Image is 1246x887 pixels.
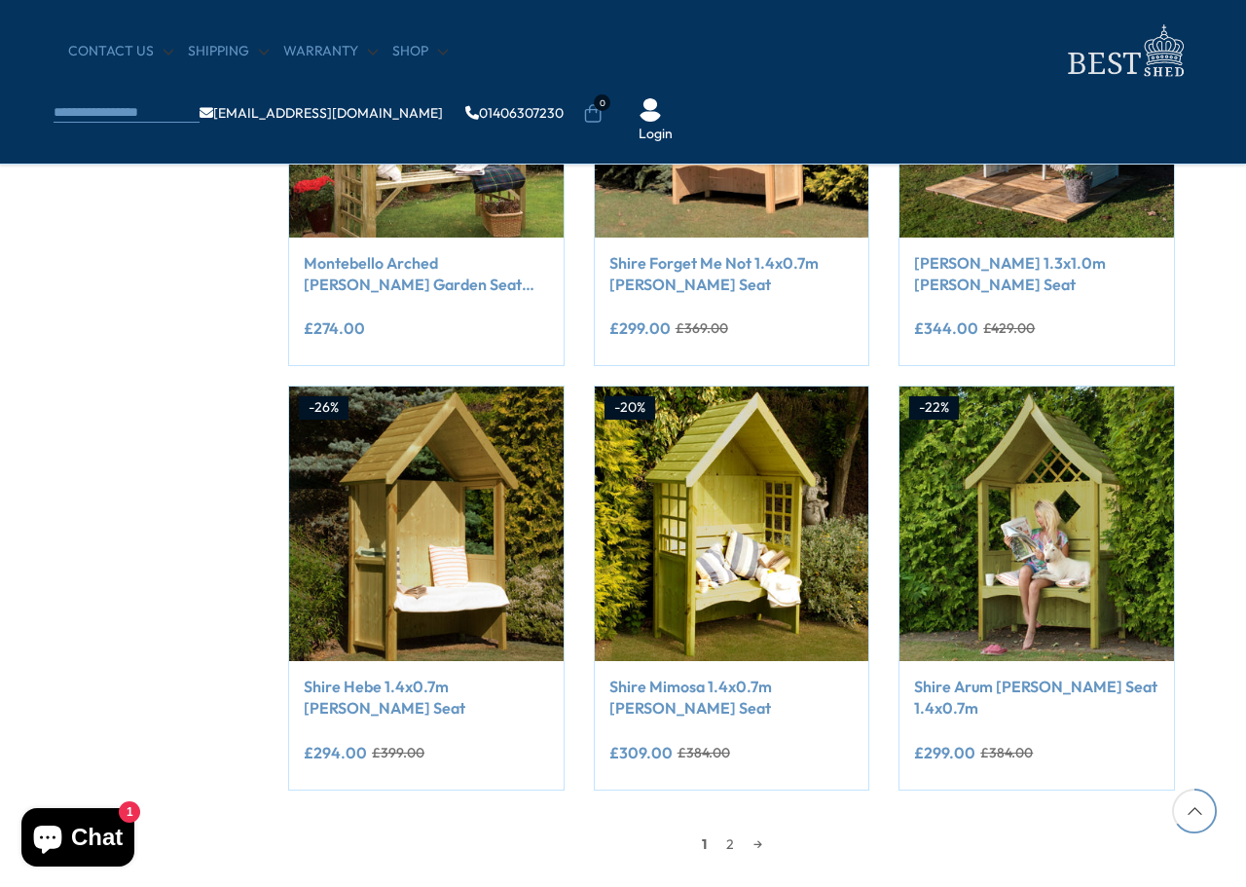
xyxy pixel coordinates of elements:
ins: £299.00 [914,745,975,760]
div: -26% [299,396,348,420]
del: £384.00 [980,746,1033,759]
ins: £309.00 [609,745,673,760]
a: CONTACT US [68,42,173,61]
inbox-online-store-chat: Shopify online store chat [16,808,140,871]
a: Shop [392,42,448,61]
a: 2 [716,830,744,859]
img: logo [1056,19,1192,83]
a: Login [639,125,673,144]
a: 0 [583,104,603,124]
a: Shire Forget Me Not 1.4x0.7m [PERSON_NAME] Seat [609,252,855,296]
a: Shire Arum [PERSON_NAME] Seat 1.4x0.7m [914,676,1159,720]
ins: £294.00 [304,745,367,760]
img: Shire Arum Arbour Seat 1.4x0.7m - Best Shed [899,387,1174,661]
ins: £274.00 [304,320,365,336]
div: -20% [605,396,655,420]
a: Shipping [188,42,269,61]
a: Montebello Arched [PERSON_NAME] Garden Seat with Trellis [304,252,549,296]
a: 01406307230 [465,106,564,120]
a: → [744,830,772,859]
ins: £299.00 [609,320,671,336]
del: £369.00 [676,321,728,335]
a: [EMAIL_ADDRESS][DOMAIN_NAME] [200,106,443,120]
a: Shire Mimosa 1.4x0.7m [PERSON_NAME] Seat [609,676,855,720]
a: [PERSON_NAME] 1.3x1.0m [PERSON_NAME] Seat [914,252,1159,296]
div: -22% [909,396,959,420]
span: 0 [594,94,610,111]
a: Warranty [283,42,378,61]
span: 1 [692,830,716,859]
ins: £344.00 [914,320,978,336]
img: Shire Mimosa 1.4x0.7m Arbour Seat - Best Shed [595,387,869,661]
img: Shire Hebe 1.4x0.7m Arbour Seat - Best Shed [289,387,564,661]
img: User Icon [639,98,662,122]
del: £384.00 [678,746,730,759]
a: Shire Hebe 1.4x0.7m [PERSON_NAME] Seat [304,676,549,720]
del: £399.00 [372,746,424,759]
del: £429.00 [983,321,1035,335]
